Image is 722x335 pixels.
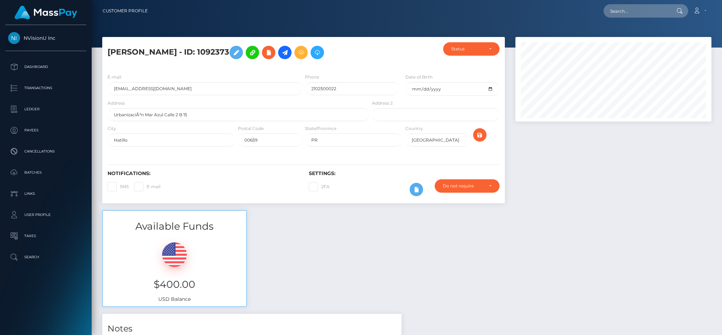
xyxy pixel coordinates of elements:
[108,42,365,63] h5: [PERSON_NAME] - ID: 1092373
[8,125,84,136] p: Payees
[305,125,336,132] label: State/Province
[108,182,129,191] label: SMS
[5,248,86,266] a: Search
[103,219,246,233] h3: Available Funds
[8,32,20,44] img: NVisionU Inc
[108,74,121,80] label: E-mail
[8,210,84,220] p: User Profile
[108,278,241,291] h3: $400.00
[5,185,86,203] a: Links
[435,179,500,193] button: Do not require
[8,167,84,178] p: Batches
[5,206,86,224] a: User Profile
[108,323,396,335] h4: Notes
[162,242,187,267] img: USD.png
[5,79,86,97] a: Transactions
[309,182,330,191] label: 2FA
[278,46,292,59] a: Initiate Payout
[134,182,160,191] label: E-mail
[5,35,86,41] span: NVisionU Inc
[405,74,433,80] label: Date of Birth
[8,188,84,199] p: Links
[5,100,86,118] a: Ledger
[8,231,84,241] p: Taxes
[8,146,84,157] p: Cancellations
[309,170,500,176] h6: Settings:
[8,252,84,262] p: Search
[5,143,86,160] a: Cancellations
[5,227,86,245] a: Taxes
[372,100,393,106] label: Address 2
[103,234,246,306] div: USD Balance
[5,164,86,181] a: Batches
[5,122,86,139] a: Payees
[8,83,84,93] p: Transactions
[103,4,148,18] a: Customer Profile
[108,125,116,132] label: City
[443,42,500,56] button: Status
[443,183,483,189] div: Do not require
[108,170,298,176] h6: Notifications:
[14,6,77,19] img: MassPay Logo
[305,74,319,80] label: Phone
[5,58,86,76] a: Dashboard
[604,4,670,18] input: Search...
[8,104,84,114] p: Ledger
[405,125,423,132] label: Country
[8,62,84,72] p: Dashboard
[238,125,264,132] label: Postal Code
[451,46,483,52] div: Status
[108,100,125,106] label: Address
